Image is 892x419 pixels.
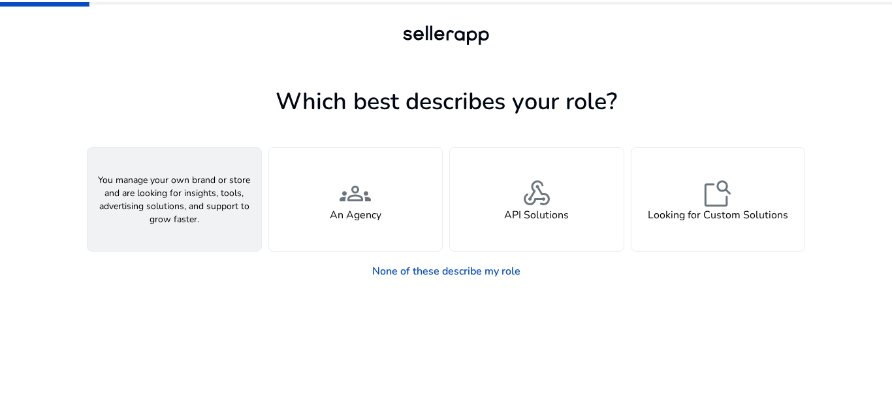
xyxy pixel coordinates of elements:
[340,178,371,209] span: groups
[702,178,733,209] span: feature_search
[268,147,443,252] button: groupsAn Agency
[521,178,552,209] span: webhook
[631,147,806,252] button: feature_searchLooking for Custom Solutions
[362,258,531,284] a: None of these describe my role
[87,147,262,252] button: You manage your own brand or store and are looking for insights, tools, advertising solutions, an...
[449,147,624,252] button: webhookAPI Solutions
[87,88,805,116] h1: Which best describes your role?
[504,209,569,222] h4: API Solutions
[330,209,381,222] h4: An Agency
[648,209,788,222] h4: Looking for Custom Solutions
